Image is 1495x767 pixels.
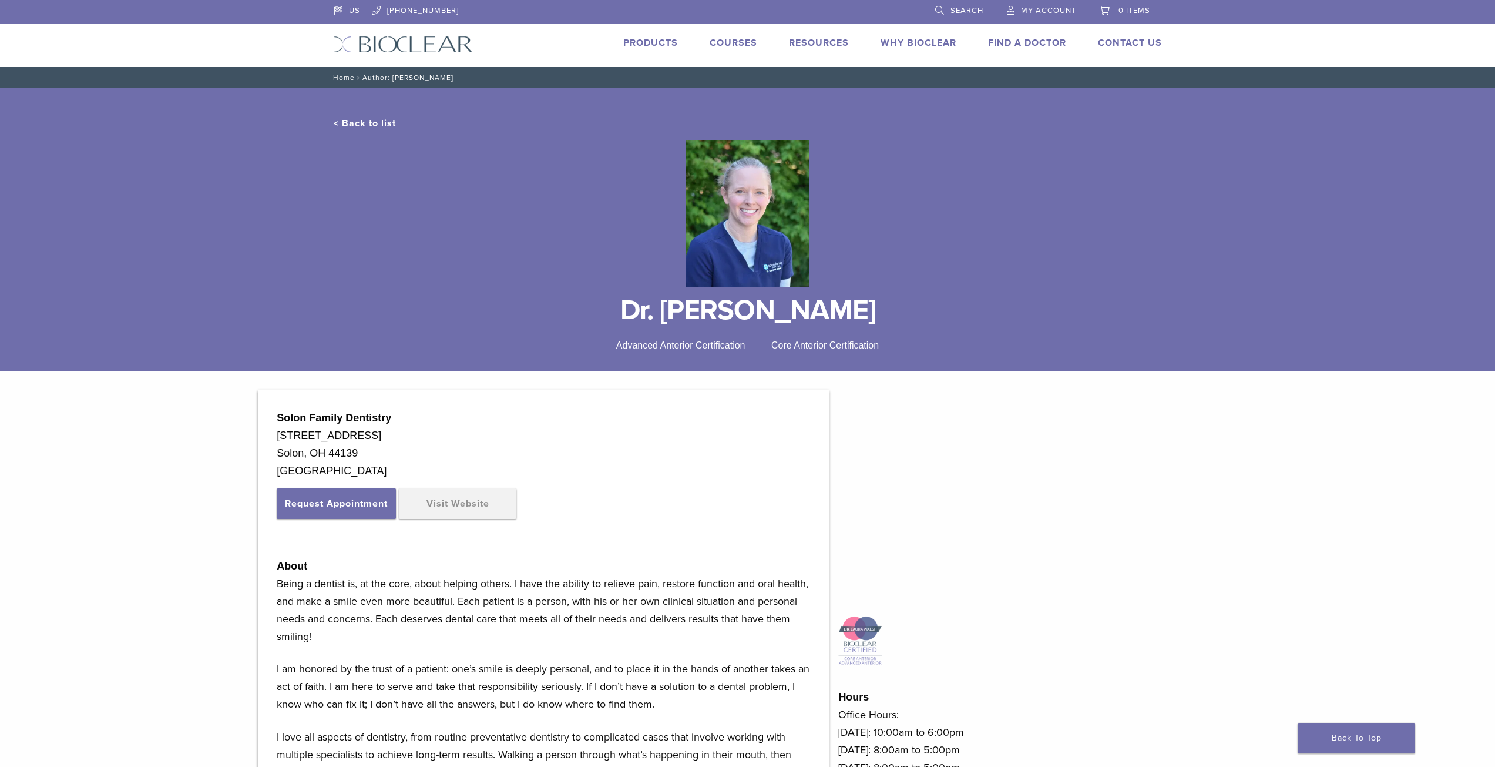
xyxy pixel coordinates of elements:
[616,340,745,350] span: Advanced Anterior Certification
[710,37,757,49] a: Courses
[771,340,879,350] span: Core Anterior Certification
[325,67,1171,88] nav: Author: [PERSON_NAME]
[1098,37,1162,49] a: Contact Us
[950,6,983,15] span: Search
[277,412,391,424] strong: Solon Family Dentistry
[686,140,809,287] img: Bioclear
[838,691,869,703] strong: Hours
[277,660,810,713] p: I am honored by the trust of a patient: one’s smile is deeply personal, and to place it in the ha...
[277,444,810,480] div: Solon, OH 44139 [GEOGRAPHIC_DATA]
[988,37,1066,49] a: Find A Doctor
[277,560,307,572] strong: About
[1118,6,1150,15] span: 0 items
[355,75,362,81] span: /
[1021,6,1076,15] span: My Account
[334,296,1162,324] h1: Dr. [PERSON_NAME]
[399,488,516,519] a: Visit Website
[277,427,810,444] div: [STREET_ADDRESS]
[789,37,849,49] a: Resources
[838,616,882,666] img: Icon
[334,118,396,129] a: < Back to list
[330,73,355,82] a: Home
[623,37,678,49] a: Products
[881,37,956,49] a: Why Bioclear
[277,488,396,519] button: Request Appointment
[334,36,473,53] img: Bioclear
[277,575,810,645] p: Being a dentist is, at the core, about helping others. I have the ability to relieve pain, restor...
[1298,723,1415,753] a: Back To Top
